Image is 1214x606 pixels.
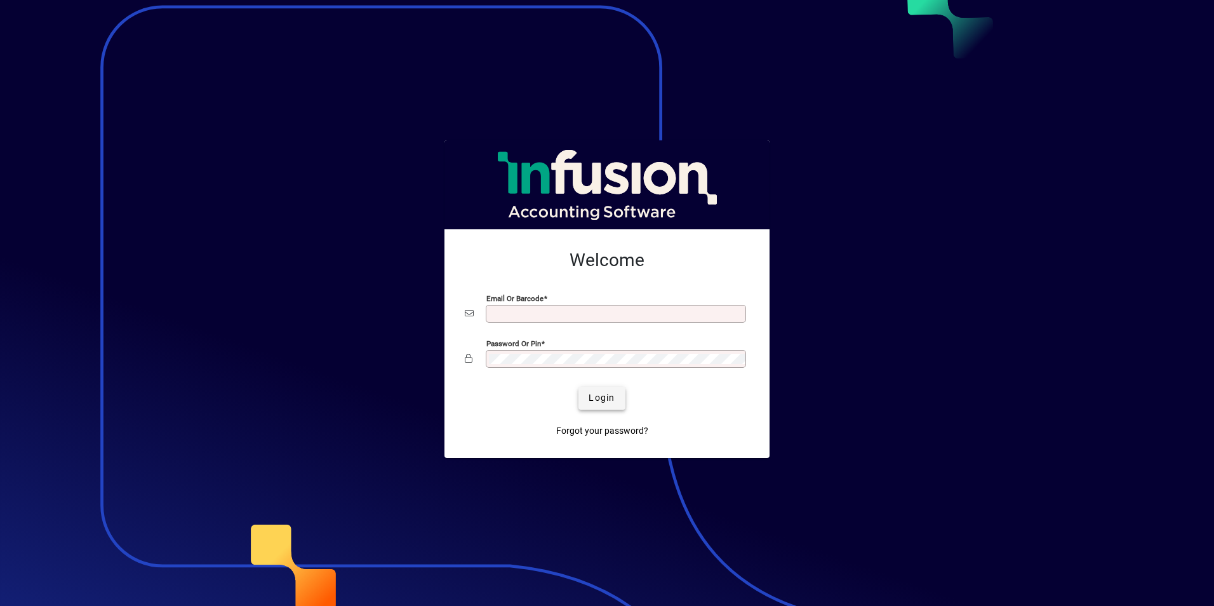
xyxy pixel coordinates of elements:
[551,420,653,443] a: Forgot your password?
[486,293,544,302] mat-label: Email or Barcode
[465,250,749,271] h2: Welcome
[556,424,648,438] span: Forgot your password?
[486,339,541,347] mat-label: Password or Pin
[578,387,625,410] button: Login
[589,391,615,405] span: Login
